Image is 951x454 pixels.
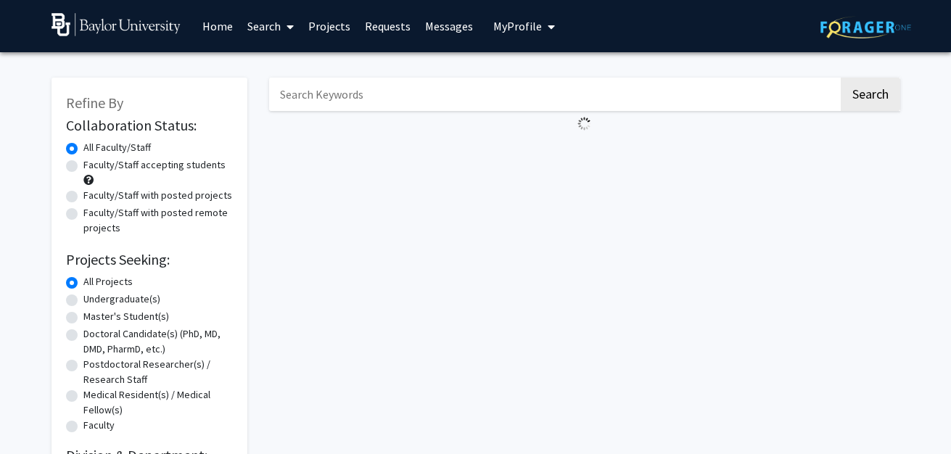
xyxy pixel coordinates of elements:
label: Faculty/Staff with posted remote projects [83,205,233,236]
label: Faculty [83,418,115,433]
span: Refine By [66,94,123,112]
label: Doctoral Candidate(s) (PhD, MD, DMD, PharmD, etc.) [83,326,233,357]
nav: Page navigation [269,136,900,170]
label: Medical Resident(s) / Medical Fellow(s) [83,387,233,418]
label: All Projects [83,274,133,289]
label: All Faculty/Staff [83,140,151,155]
img: Loading [572,111,597,136]
a: Requests [358,1,418,51]
img: Baylor University Logo [52,13,181,36]
label: Master's Student(s) [83,309,169,324]
input: Search Keywords [269,78,839,111]
button: Search [841,78,900,111]
label: Undergraduate(s) [83,292,160,307]
label: Postdoctoral Researcher(s) / Research Staff [83,357,233,387]
label: Faculty/Staff accepting students [83,157,226,173]
a: Messages [418,1,480,51]
a: Home [195,1,240,51]
a: Search [240,1,301,51]
label: Faculty/Staff with posted projects [83,188,232,203]
a: Projects [301,1,358,51]
span: My Profile [493,19,542,33]
img: ForagerOne Logo [820,16,911,38]
h2: Projects Seeking: [66,251,233,268]
h2: Collaboration Status: [66,117,233,134]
